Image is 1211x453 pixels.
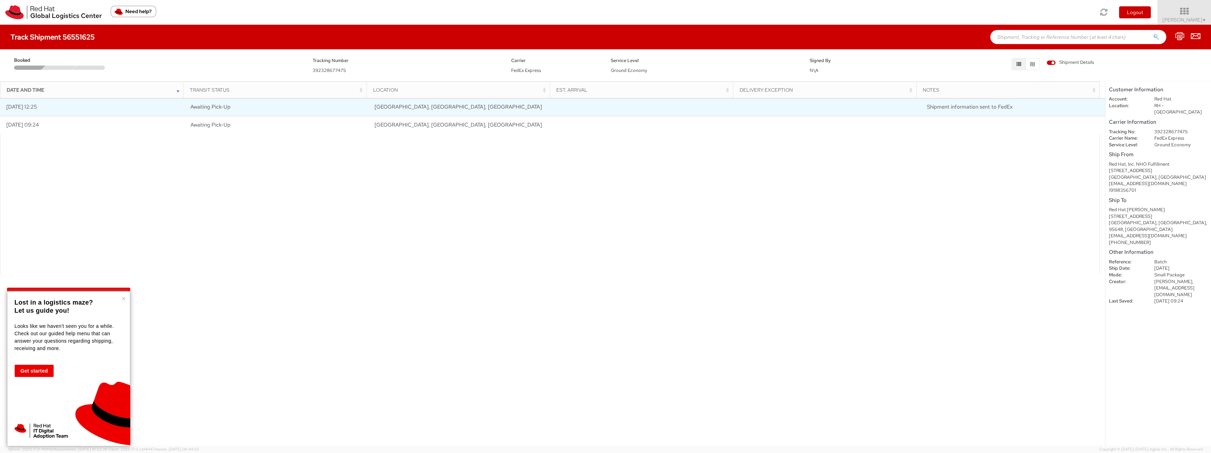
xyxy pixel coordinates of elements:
div: [EMAIL_ADDRESS][DOMAIN_NAME] [1109,180,1207,187]
dt: Tracking No: [1104,129,1149,135]
span: Client: 2025.17.0-cb14447 [108,447,199,452]
h5: Ship To [1109,197,1207,203]
h5: Carrier [511,58,600,63]
span: Copyright © [DATE]-[DATE] Agistix Inc., All Rights Reserved [1099,447,1203,452]
span: Shipment information sent to FedEx [927,103,1012,110]
h5: Other Information [1109,249,1207,255]
strong: Let us guide you! [14,307,69,314]
h5: Signed By [810,58,898,63]
span: Server: 2025.17.0-1194904eeae [8,447,107,452]
button: Logout [1119,6,1151,18]
h5: Tracking Number [313,58,501,63]
dt: Creator: [1104,278,1149,285]
span: Booked [14,57,44,64]
label: Shipment Details [1047,59,1094,67]
div: [GEOGRAPHIC_DATA], [GEOGRAPHIC_DATA] [1109,174,1207,181]
div: [STREET_ADDRESS] [1109,213,1207,220]
dt: Reference: [1104,259,1149,265]
h5: Carrier Information [1109,119,1207,125]
div: Transit Status [190,86,364,93]
dt: Location: [1104,103,1149,109]
div: [STREET_ADDRESS] [1109,167,1207,174]
h5: Customer Information [1109,87,1207,93]
dt: Service Level: [1104,142,1149,148]
div: 19198356701 [1109,187,1207,194]
dt: Ship Date: [1104,265,1149,272]
span: [PERSON_NAME], [1154,278,1193,284]
h5: Ship From [1109,152,1207,158]
span: 392328677475 [313,67,346,73]
span: N\A [810,67,818,73]
span: [PERSON_NAME] [1162,17,1206,23]
h4: Track Shipment 56551625 [11,33,95,41]
div: [EMAIL_ADDRESS][DOMAIN_NAME] [1109,233,1207,239]
span: Awaiting Pick-Up [190,103,231,110]
span: Awaiting Pick-Up [190,121,231,128]
dt: Last Saved: [1104,298,1149,305]
dt: Carrier Name: [1104,135,1149,142]
input: Shipment, Tracking or Reference Number (at least 4 chars) [990,30,1166,44]
span: master, [DATE] 10:32:38 [64,447,107,452]
div: Red Hat, Inc. NHO Fulfillment [1109,161,1207,168]
img: rh-logistics-00dfa346123c4ec078e1.svg [5,5,102,19]
button: Get started [14,365,54,377]
strong: Lost in a logistics maze? [14,299,93,306]
p: Looks like we haven't seen you for a while. Check out our guided help menu that can answer your q... [14,323,121,352]
div: [PHONE_NUMBER] [1109,239,1207,246]
span: Ground Economy [611,67,647,73]
div: Delivery Exception [740,86,914,93]
span: ▼ [1202,17,1206,23]
span: Shipment Details [1047,59,1094,66]
span: FedEx Express [511,67,541,73]
div: Location [373,86,548,93]
h5: Service Level [611,58,799,63]
div: Red Hat [PERSON_NAME] [1109,207,1207,213]
div: Est. Arrival [556,86,731,93]
span: master, [DATE] 08:44:05 [155,447,199,452]
div: [GEOGRAPHIC_DATA], [GEOGRAPHIC_DATA], 95648, [GEOGRAPHIC_DATA] [1109,220,1207,233]
div: Notes [923,86,1097,93]
div: Date and Time [7,86,181,93]
dt: Mode: [1104,272,1149,278]
dt: Account: [1104,96,1149,103]
button: Close [121,295,126,302]
span: RALEIGH, NC, US [375,121,542,128]
span: RALEIGH, NC, US [375,103,542,110]
button: Need help? [111,6,156,17]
